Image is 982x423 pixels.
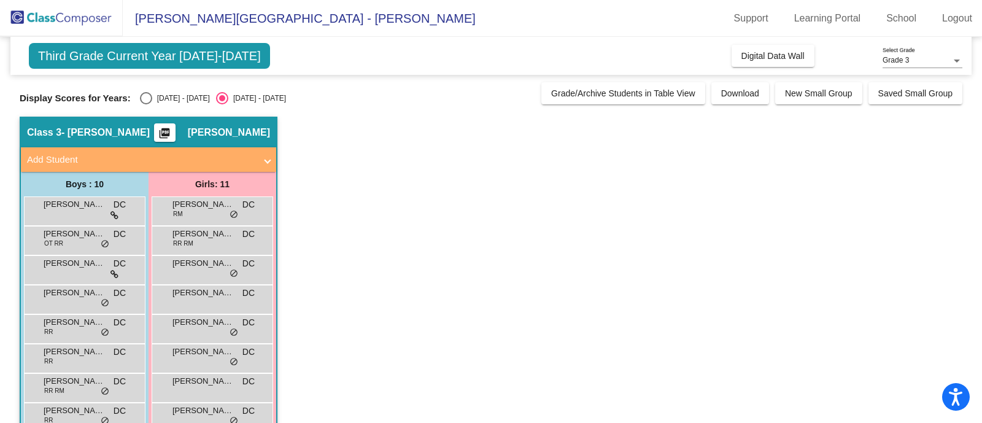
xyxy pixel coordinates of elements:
span: Download [721,88,759,98]
span: [PERSON_NAME] [172,257,234,270]
span: do_not_disturb_alt [230,357,238,367]
span: [PERSON_NAME] [172,198,234,211]
mat-radio-group: Select an option [140,92,286,104]
span: [PERSON_NAME] [44,228,105,240]
span: [PERSON_NAME] [PERSON_NAME] [44,316,105,328]
div: [DATE] - [DATE] [152,93,210,104]
span: RR [44,357,53,366]
button: New Small Group [775,82,862,104]
a: Logout [932,9,982,28]
span: Grade 3 [883,56,909,64]
span: DC [114,228,126,241]
span: DC [114,257,126,270]
span: DC [242,346,255,359]
span: [PERSON_NAME] [44,198,105,211]
span: Third Grade Current Year [DATE]-[DATE] [29,43,270,69]
span: DC [242,287,255,300]
span: DC [114,287,126,300]
span: DC [242,198,255,211]
div: Boys : 10 [21,172,149,196]
span: [PERSON_NAME] [44,375,105,387]
span: DC [242,316,255,329]
span: [PERSON_NAME] [172,287,234,299]
div: Girls: 11 [149,172,276,196]
button: Grade/Archive Students in Table View [541,82,705,104]
span: DC [114,198,126,211]
span: [PERSON_NAME] [44,287,105,299]
span: New Small Group [785,88,852,98]
span: DC [242,405,255,417]
span: OT RR [44,239,63,248]
span: Display Scores for Years: [20,93,131,104]
span: Saved Small Group [878,88,953,98]
span: DC [242,375,255,388]
a: Support [724,9,778,28]
span: [PERSON_NAME] [172,228,234,240]
div: [DATE] - [DATE] [228,93,286,104]
span: do_not_disturb_alt [230,328,238,338]
button: Digital Data Wall [732,45,814,67]
span: DC [242,257,255,270]
a: Learning Portal [784,9,871,28]
span: do_not_disturb_alt [230,210,238,220]
button: Download [711,82,769,104]
mat-expansion-panel-header: Add Student [21,147,276,172]
button: Saved Small Group [868,82,962,104]
span: do_not_disturb_alt [230,269,238,279]
span: do_not_disturb_alt [101,328,109,338]
span: Grade/Archive Students in Table View [551,88,695,98]
span: do_not_disturb_alt [101,298,109,308]
span: RR RM [44,386,64,395]
span: [PERSON_NAME] [172,346,234,358]
span: [PERSON_NAME] [44,405,105,417]
span: RR [44,327,53,336]
span: [PERSON_NAME] [172,316,234,328]
span: [PERSON_NAME] [44,257,105,270]
mat-icon: picture_as_pdf [157,127,172,144]
button: Print Students Details [154,123,176,142]
a: School [876,9,926,28]
span: DC [242,228,255,241]
mat-panel-title: Add Student [27,153,255,167]
span: [PERSON_NAME] [188,126,270,139]
span: [PERSON_NAME] [PERSON_NAME] [172,405,234,417]
span: RR RM [173,239,193,248]
span: [PERSON_NAME][GEOGRAPHIC_DATA] - [PERSON_NAME] [123,9,476,28]
span: [PERSON_NAME] [172,375,234,387]
span: do_not_disturb_alt [101,387,109,397]
span: DC [114,346,126,359]
span: RM [173,209,183,219]
span: Class 3 [27,126,61,139]
span: DC [114,316,126,329]
span: DC [114,375,126,388]
span: Digital Data Wall [741,51,805,61]
span: do_not_disturb_alt [101,239,109,249]
span: [PERSON_NAME] [44,346,105,358]
span: DC [114,405,126,417]
span: - [PERSON_NAME] [61,126,150,139]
